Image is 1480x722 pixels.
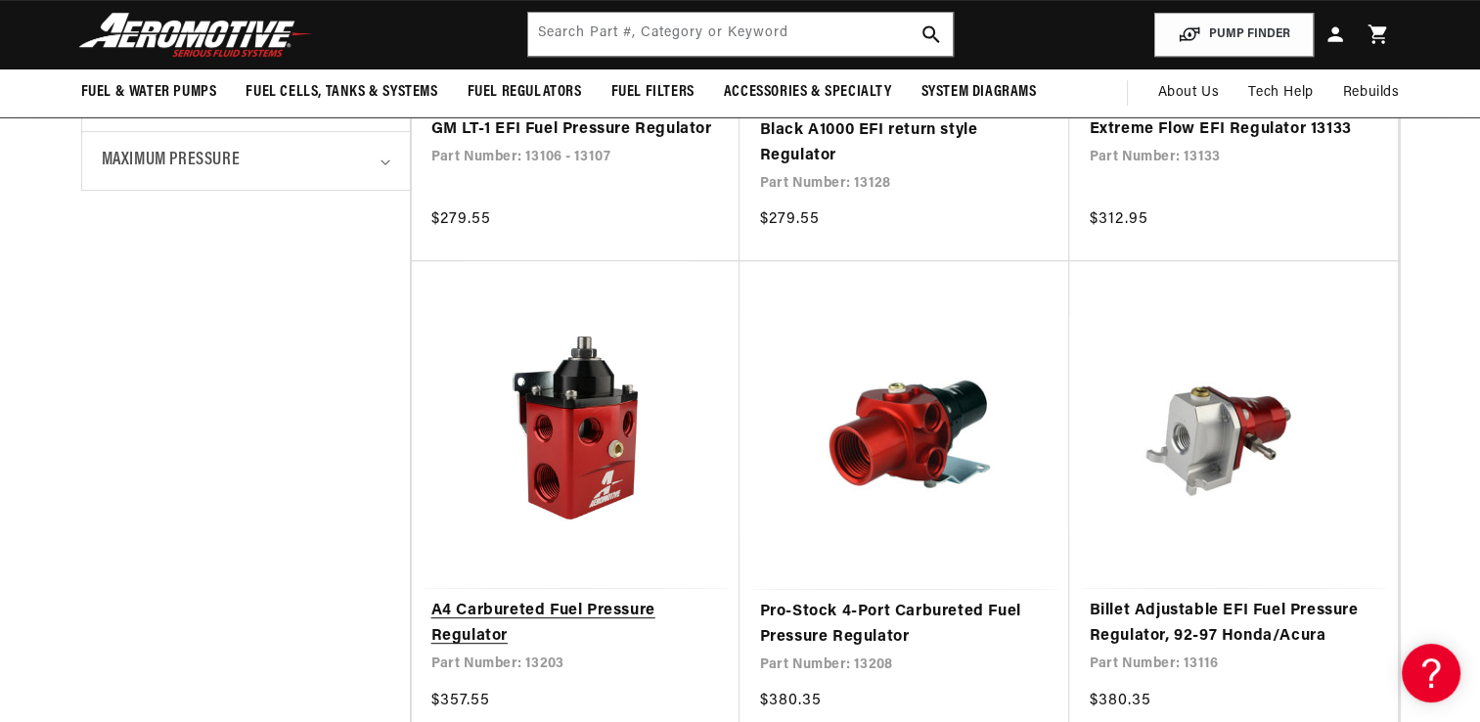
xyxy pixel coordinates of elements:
[246,82,437,103] span: Fuel Cells, Tanks & Systems
[468,82,582,103] span: Fuel Regulators
[1328,69,1414,116] summary: Rebuilds
[431,599,721,649] a: A4 Carbureted Fuel Pressure Regulator
[102,132,390,190] summary: Maximum Pressure (0 selected)
[231,69,452,115] summary: Fuel Cells, Tanks & Systems
[724,82,892,103] span: Accessories & Specialty
[73,12,318,58] img: Aeromotive
[102,147,241,175] span: Maximum Pressure
[528,13,953,56] input: Search by Part Number, Category or Keyword
[611,82,695,103] span: Fuel Filters
[910,13,953,56] button: search button
[597,69,709,115] summary: Fuel Filters
[1089,599,1378,649] a: Billet Adjustable EFI Fuel Pressure Regulator, 92-97 Honda/Acura
[907,69,1052,115] summary: System Diagrams
[1089,117,1378,143] a: Extreme Flow EFI Regulator 13133
[1233,69,1327,116] summary: Tech Help
[67,69,232,115] summary: Fuel & Water Pumps
[1157,85,1219,100] span: About Us
[1248,82,1313,104] span: Tech Help
[709,69,907,115] summary: Accessories & Specialty
[453,69,597,115] summary: Fuel Regulators
[921,82,1037,103] span: System Diagrams
[759,600,1050,650] a: Pro-Stock 4-Port Carbureted Fuel Pressure Regulator
[759,118,1050,168] a: Black A1000 EFI return style Regulator
[1143,69,1233,116] a: About Us
[81,82,217,103] span: Fuel & Water Pumps
[431,117,721,143] a: GM LT-1 EFI Fuel Pressure Regulator
[1154,13,1314,57] button: PUMP FINDER
[1343,82,1400,104] span: Rebuilds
